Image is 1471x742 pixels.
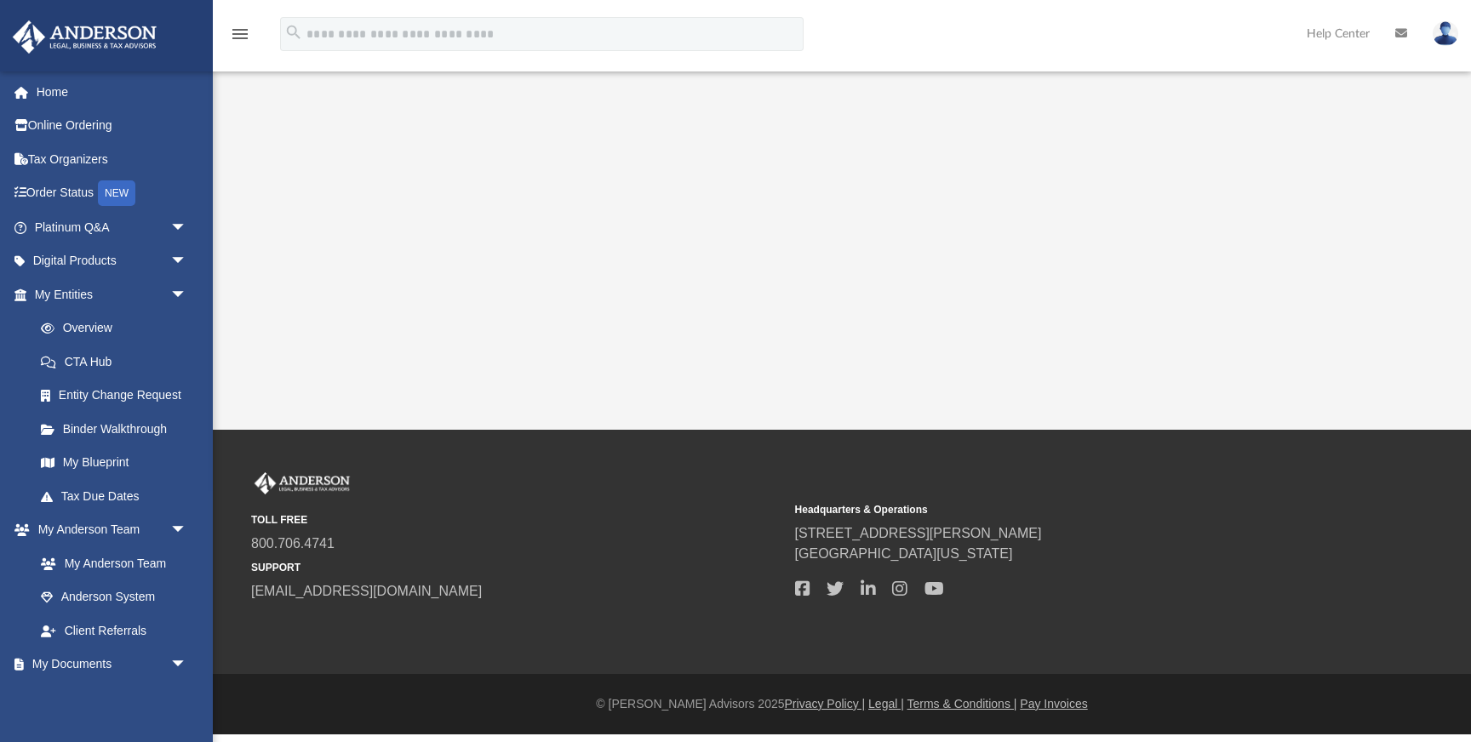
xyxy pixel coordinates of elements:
[170,513,204,548] span: arrow_drop_down
[1433,21,1458,46] img: User Pic
[12,75,213,109] a: Home
[24,412,213,446] a: Binder Walkthrough
[251,536,335,551] a: 800.706.4741
[12,513,204,547] a: My Anderson Teamarrow_drop_down
[12,210,213,244] a: Platinum Q&Aarrow_drop_down
[251,584,482,598] a: [EMAIL_ADDRESS][DOMAIN_NAME]
[24,479,213,513] a: Tax Due Dates
[170,210,204,245] span: arrow_drop_down
[12,648,204,682] a: My Documentsarrow_drop_down
[12,109,213,143] a: Online Ordering
[230,24,250,44] i: menu
[213,695,1471,713] div: © [PERSON_NAME] Advisors 2025
[170,277,204,312] span: arrow_drop_down
[795,546,1013,561] a: [GEOGRAPHIC_DATA][US_STATE]
[24,379,213,413] a: Entity Change Request
[170,648,204,682] span: arrow_drop_down
[98,180,135,206] div: NEW
[24,681,196,715] a: Box
[251,472,353,494] img: Anderson Advisors Platinum Portal
[795,526,1042,540] a: [STREET_ADDRESS][PERSON_NAME]
[24,546,196,580] a: My Anderson Team
[1020,697,1087,711] a: Pay Invoices
[24,311,213,345] a: Overview
[24,345,213,379] a: CTA Hub
[12,176,213,211] a: Order StatusNEW
[170,244,204,279] span: arrow_drop_down
[251,560,783,575] small: SUPPORT
[230,32,250,44] a: menu
[868,697,904,711] a: Legal |
[795,502,1327,517] small: Headquarters & Operations
[12,277,213,311] a: My Entitiesarrow_drop_down
[284,23,303,42] i: search
[785,697,866,711] a: Privacy Policy |
[24,446,204,480] a: My Blueprint
[24,614,204,648] a: Client Referrals
[251,512,783,528] small: TOLL FREE
[907,697,1017,711] a: Terms & Conditions |
[12,142,213,176] a: Tax Organizers
[8,20,162,54] img: Anderson Advisors Platinum Portal
[24,580,204,614] a: Anderson System
[12,244,213,278] a: Digital Productsarrow_drop_down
